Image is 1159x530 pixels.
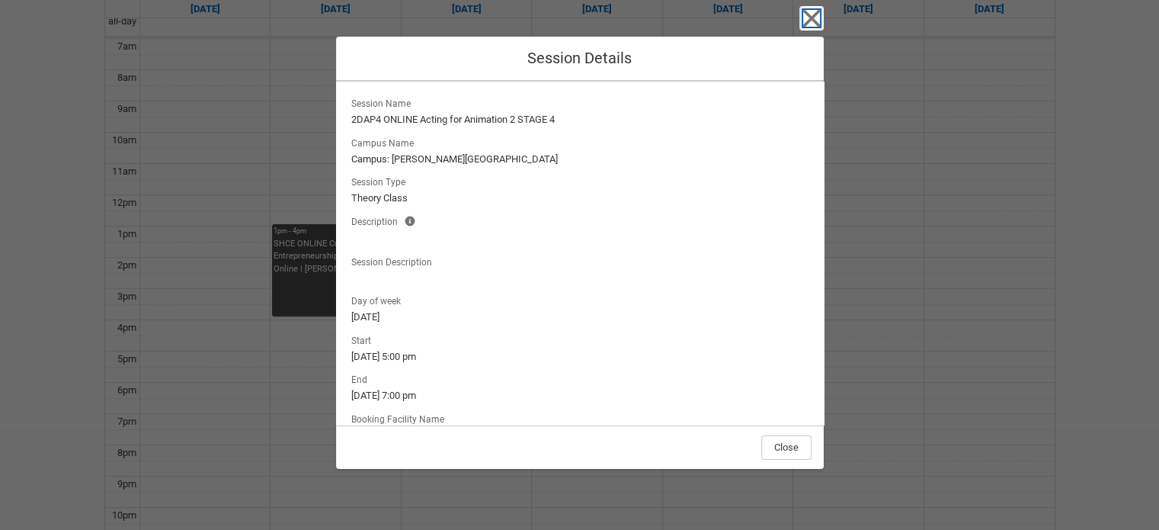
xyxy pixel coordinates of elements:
[351,370,373,387] span: End
[761,435,812,460] button: Close
[799,6,824,31] button: Close
[351,388,808,403] lightning-formatted-text: [DATE] 7:00 pm
[351,191,808,206] lightning-formatted-text: Theory Class
[351,310,808,325] lightning-formatted-text: [DATE]
[351,252,438,269] span: Session Description
[351,291,407,308] span: Day of week
[351,410,450,426] span: Booking Facility Name
[351,212,404,229] span: Description
[351,133,420,150] span: Campus Name
[351,331,377,348] span: Start
[527,49,632,67] span: Session Details
[351,172,411,189] span: Session Type
[351,112,808,127] lightning-formatted-text: 2DAP4 ONLINE Acting for Animation 2 STAGE 4
[351,94,417,111] span: Session Name
[351,152,808,167] lightning-formatted-text: Campus: [PERSON_NAME][GEOGRAPHIC_DATA]
[351,349,808,365] lightning-formatted-text: [DATE] 5:00 pm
